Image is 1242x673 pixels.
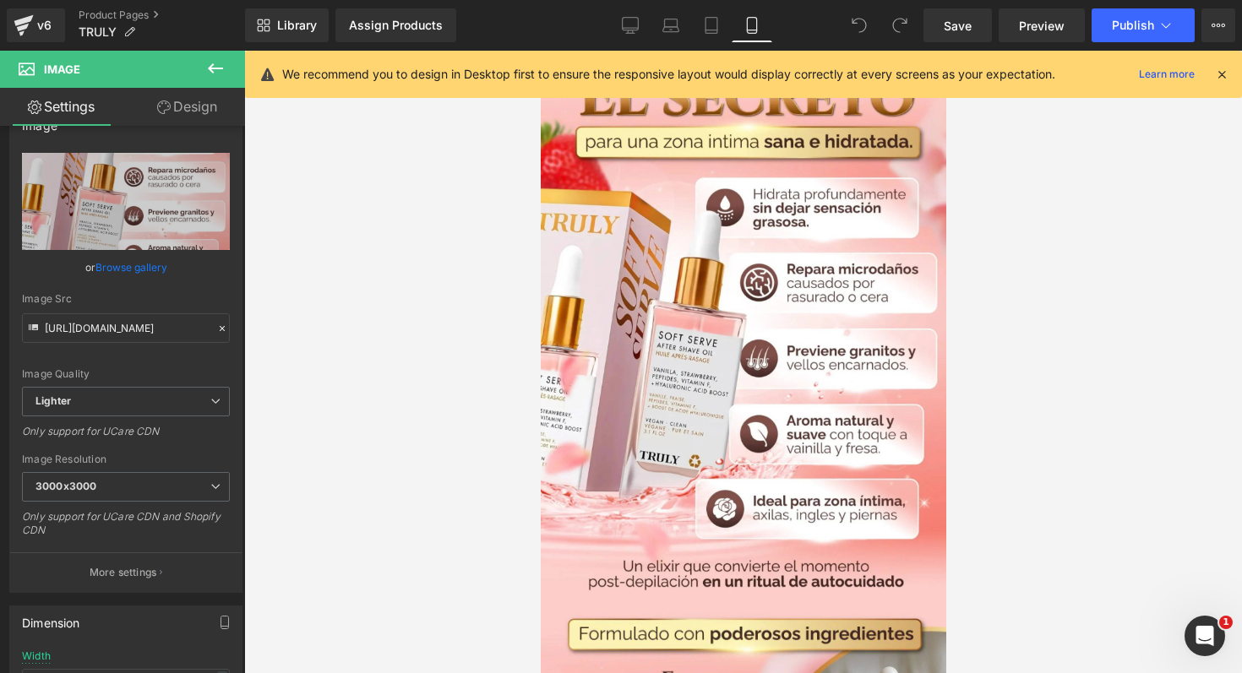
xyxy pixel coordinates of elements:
span: Library [277,18,317,33]
div: v6 [34,14,55,36]
a: Mobile [732,8,772,42]
a: Learn more [1132,64,1201,84]
div: Image Resolution [22,453,230,465]
div: or [22,258,230,276]
a: Design [126,88,248,126]
button: Redo [883,8,917,42]
span: TRULY [79,25,117,39]
span: Image [44,62,80,76]
a: Browse gallery [95,252,167,282]
button: Publish [1092,8,1195,42]
button: More [1201,8,1235,42]
button: More settings [10,552,242,592]
b: Lighter [35,394,71,407]
span: Preview [1019,17,1065,35]
span: Save [944,17,972,35]
div: Image Src [22,293,230,305]
a: v6 [7,8,65,42]
a: Laptop [651,8,691,42]
div: Only support for UCare CDN and Shopify CDN [22,510,230,548]
div: Only support for UCare CDN [22,425,230,449]
a: Desktop [610,8,651,42]
div: Image Quality [22,368,230,380]
a: Product Pages [79,8,245,22]
div: Dimension [22,606,80,630]
div: Width [22,650,51,662]
p: We recommend you to design in Desktop first to ensure the responsive layout would display correct... [282,65,1055,84]
a: New Library [245,8,329,42]
p: More settings [90,565,157,580]
a: Preview [999,8,1085,42]
a: Tablet [691,8,732,42]
iframe: Intercom live chat [1185,616,1225,656]
span: 1 [1219,616,1233,629]
span: Publish [1112,19,1154,32]
button: Undo [842,8,876,42]
input: Link [22,313,230,343]
b: 3000x3000 [35,480,96,492]
div: Assign Products [349,19,443,32]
